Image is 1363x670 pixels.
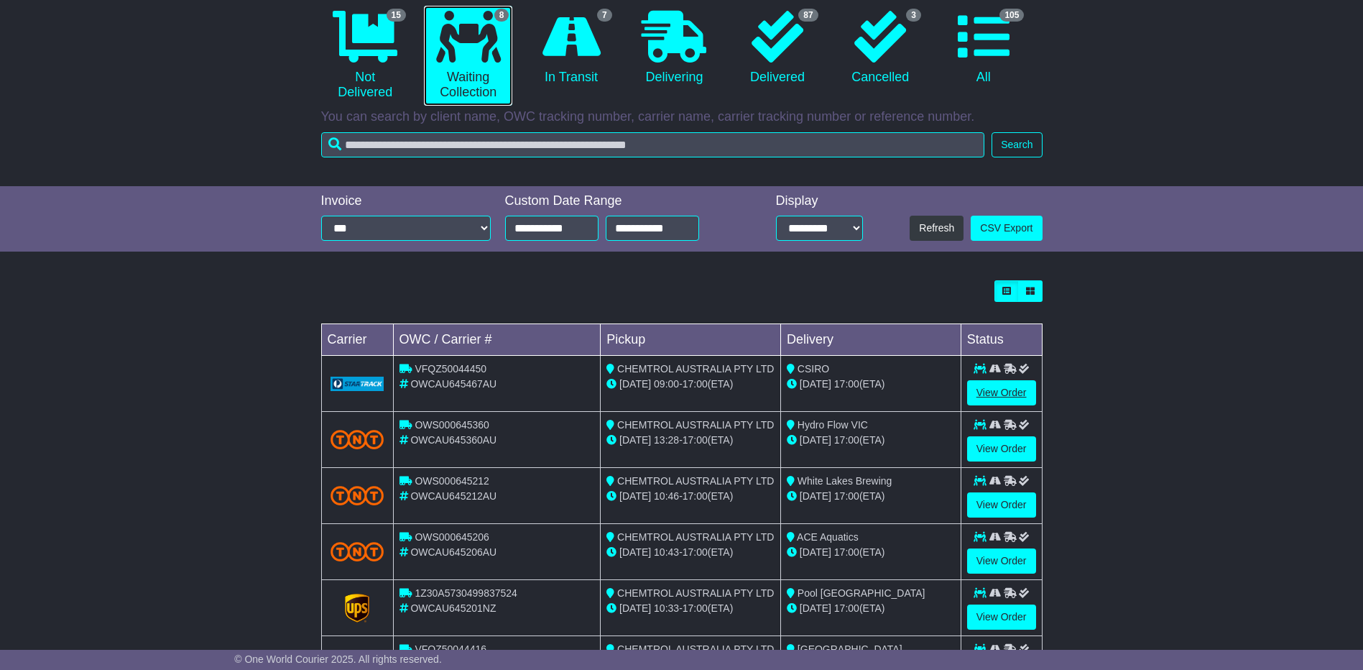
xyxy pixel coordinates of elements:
[654,546,679,558] span: 10:43
[787,433,955,448] div: (ETA)
[606,377,775,392] div: - (ETA)
[424,6,512,106] a: 8 Waiting Collection
[834,546,859,558] span: 17:00
[654,434,679,446] span: 13:28
[787,377,955,392] div: (ETA)
[331,377,384,391] img: GetCarrierServiceLogo
[798,9,818,22] span: 87
[617,531,774,543] span: CHEMTROL AUSTRALIA PTY LTD
[410,490,496,502] span: OWCAU645212AU
[617,363,774,375] span: CHEMTROL AUSTRALIA PTY LTD
[999,9,1024,22] span: 105
[321,324,393,356] td: Carrier
[415,363,486,375] span: VFQZ50044450
[630,6,719,91] a: Delivering
[617,419,774,431] span: CHEMTROL AUSTRALIA PTY LTD
[800,378,831,390] span: [DATE]
[797,531,859,543] span: ACE Aquatics
[683,602,708,614] span: 17:00
[606,433,775,448] div: - (ETA)
[331,430,384,449] img: TNT_Domestic.png
[800,490,831,502] span: [DATE]
[597,9,612,22] span: 7
[683,546,708,558] span: 17:00
[415,475,489,487] span: OWS000645212
[967,549,1036,574] a: View Order
[410,378,496,390] span: OWCAU645467AU
[410,602,496,614] span: OWCAU645201NZ
[494,9,509,22] span: 8
[780,324,961,356] td: Delivery
[321,109,1043,125] p: You can search by client name, OWC tracking number, carrier name, carrier tracking number or refe...
[798,643,902,655] span: [GEOGRAPHIC_DATA]
[601,324,781,356] td: Pickup
[654,378,679,390] span: 09:00
[410,546,496,558] span: OWCAU645206AU
[798,587,925,599] span: Pool [GEOGRAPHIC_DATA]
[800,434,831,446] span: [DATE]
[321,6,410,106] a: 15 Not Delivered
[683,490,708,502] span: 17:00
[787,601,955,616] div: (ETA)
[415,587,517,599] span: 1Z30A5730499837524
[683,434,708,446] span: 17:00
[393,324,601,356] td: OWC / Carrier #
[733,6,821,91] a: 87 Delivered
[654,602,679,614] span: 10:33
[654,490,679,502] span: 10:46
[939,6,1027,91] a: 105 All
[971,216,1042,241] a: CSV Export
[234,653,442,665] span: © One World Courier 2025. All rights reserved.
[967,380,1036,405] a: View Order
[992,132,1042,157] button: Search
[834,434,859,446] span: 17:00
[410,434,496,446] span: OWCAU645360AU
[415,531,489,543] span: OWS000645206
[617,643,774,655] span: CHEMTROL AUSTRALIA PTY LTD
[906,9,921,22] span: 3
[321,193,491,209] div: Invoice
[683,378,708,390] span: 17:00
[967,605,1036,630] a: View Order
[787,545,955,560] div: (ETA)
[834,602,859,614] span: 17:00
[387,9,406,22] span: 15
[617,475,774,487] span: CHEMTROL AUSTRALIA PTY LTD
[415,419,489,431] span: OWS000645360
[800,602,831,614] span: [DATE]
[836,6,925,91] a: 3 Cancelled
[834,490,859,502] span: 17:00
[331,486,384,505] img: TNT_Domestic.png
[619,602,651,614] span: [DATE]
[961,324,1042,356] td: Status
[910,216,964,241] button: Refresh
[967,492,1036,518] a: View Order
[798,475,892,487] span: White Lakes Brewing
[619,490,651,502] span: [DATE]
[800,546,831,558] span: [DATE]
[619,378,651,390] span: [DATE]
[619,434,651,446] span: [DATE]
[787,489,955,504] div: (ETA)
[617,587,774,599] span: CHEMTROL AUSTRALIA PTY LTD
[415,643,486,655] span: VFQZ50044416
[527,6,615,91] a: 7 In Transit
[606,489,775,504] div: - (ETA)
[798,363,829,375] span: CSIRO
[967,436,1036,462] a: View Order
[619,546,651,558] span: [DATE]
[345,594,369,623] img: GetCarrierServiceLogo
[331,542,384,561] img: TNT_Domestic.png
[798,419,868,431] span: Hydro Flow VIC
[505,193,736,209] div: Custom Date Range
[606,545,775,560] div: - (ETA)
[834,378,859,390] span: 17:00
[776,193,863,209] div: Display
[606,601,775,616] div: - (ETA)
